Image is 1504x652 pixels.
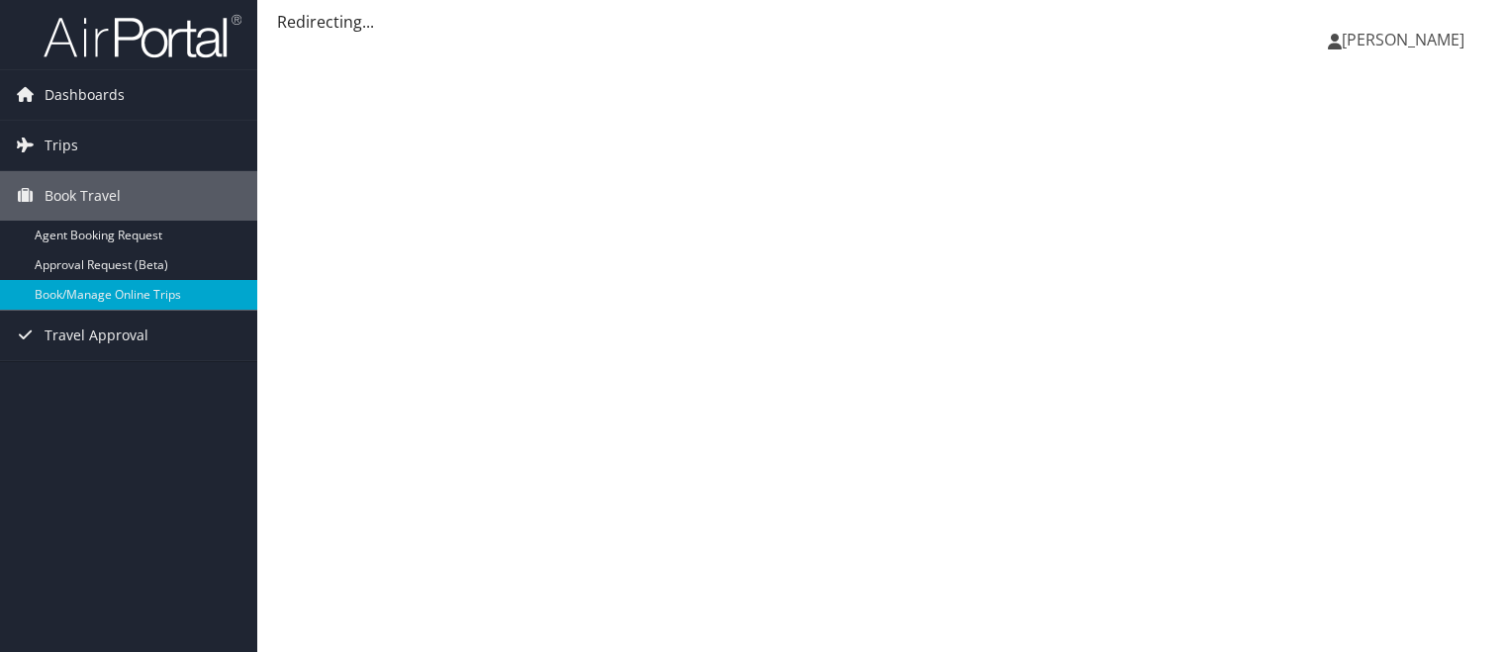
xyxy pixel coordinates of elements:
[45,171,121,221] span: Book Travel
[1342,29,1464,50] span: [PERSON_NAME]
[44,13,241,59] img: airportal-logo.png
[45,311,148,360] span: Travel Approval
[45,70,125,120] span: Dashboards
[45,121,78,170] span: Trips
[277,10,1484,34] div: Redirecting...
[1328,10,1484,69] a: [PERSON_NAME]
